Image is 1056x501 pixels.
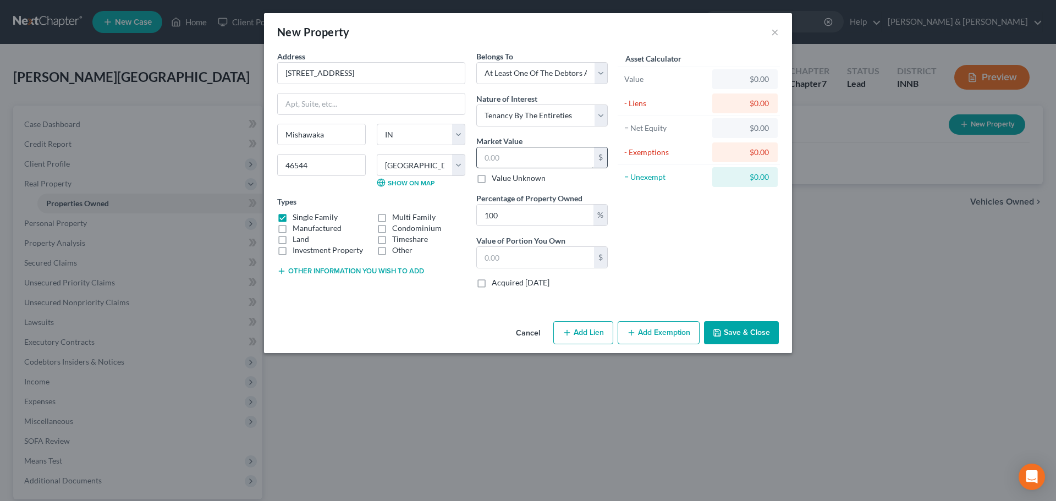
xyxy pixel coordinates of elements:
div: $0.00 [721,74,769,85]
input: Enter address... [278,63,465,84]
div: % [593,205,607,225]
div: $0.00 [721,147,769,158]
div: $0.00 [721,123,769,134]
label: Value of Portion You Own [476,235,565,246]
input: 0.00 [477,147,594,168]
label: Market Value [476,135,522,147]
button: × [771,25,779,38]
label: Single Family [293,212,338,223]
button: Save & Close [704,321,779,344]
div: Open Intercom Messenger [1019,464,1045,490]
button: Add Lien [553,321,613,344]
label: Asset Calculator [625,53,681,64]
label: Value Unknown [492,173,546,184]
label: Land [293,234,309,245]
label: Multi Family [392,212,436,223]
span: Address [277,52,305,61]
div: = Unexempt [624,172,707,183]
div: New Property [277,24,350,40]
button: Add Exemption [618,321,700,344]
div: $ [594,147,607,168]
div: Value [624,74,707,85]
input: Enter zip... [277,154,366,176]
label: Acquired [DATE] [492,277,549,288]
button: Cancel [507,322,549,344]
button: Other information you wish to add [277,267,424,276]
div: = Net Equity [624,123,707,134]
a: Show on Map [377,178,435,187]
input: 0.00 [477,205,593,225]
label: Condominium [392,223,442,234]
div: - Liens [624,98,707,109]
span: Belongs To [476,52,513,61]
label: Other [392,245,413,256]
input: Enter city... [278,124,365,145]
label: Investment Property [293,245,363,256]
input: 0.00 [477,247,594,268]
div: $0.00 [721,98,769,109]
div: $0.00 [721,172,769,183]
label: Manufactured [293,223,342,234]
label: Types [277,196,296,207]
input: Apt, Suite, etc... [278,93,465,114]
label: Nature of Interest [476,93,537,104]
div: $ [594,247,607,268]
label: Timeshare [392,234,428,245]
div: - Exemptions [624,147,707,158]
label: Percentage of Property Owned [476,192,582,204]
